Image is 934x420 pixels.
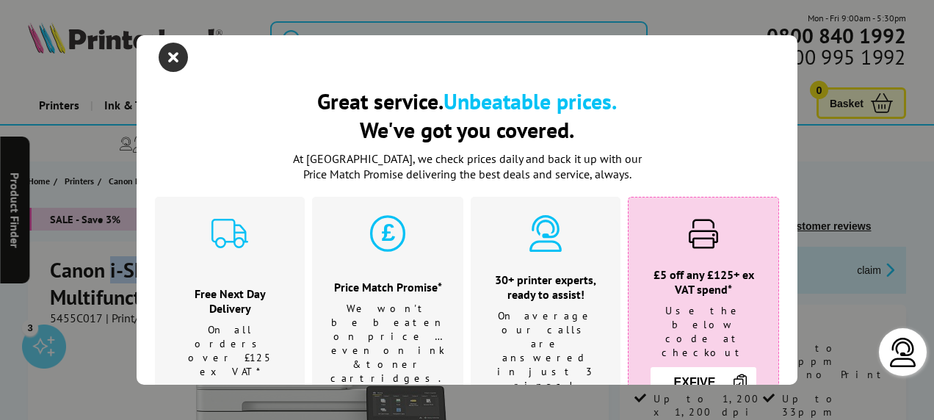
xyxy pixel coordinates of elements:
img: delivery-cyan.svg [211,215,248,252]
p: On all orders over £125 ex VAT* [173,323,286,379]
img: Copy Icon [731,373,749,391]
b: Unbeatable prices. [444,87,617,115]
p: We won't be beaten on price …even on ink & toner cartridges. [330,302,445,385]
img: price-promise-cyan.svg [369,215,406,252]
h2: Great service. We've got you covered. [155,87,779,144]
h3: £5 off any £125+ ex VAT spend* [647,267,760,297]
h3: Price Match Promise* [330,280,445,294]
p: At [GEOGRAPHIC_DATA], we check prices daily and back it up with our Price Match Promise deliverin... [283,151,651,182]
button: close modal [162,46,184,68]
h3: Free Next Day Delivery [173,286,286,316]
p: On average our calls are answered in just 3 rings! [489,309,602,393]
img: user-headset-light.svg [888,338,918,367]
p: Use the below code at checkout [647,304,760,360]
h3: 30+ printer experts, ready to assist! [489,272,602,302]
img: expert-cyan.svg [527,215,564,252]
